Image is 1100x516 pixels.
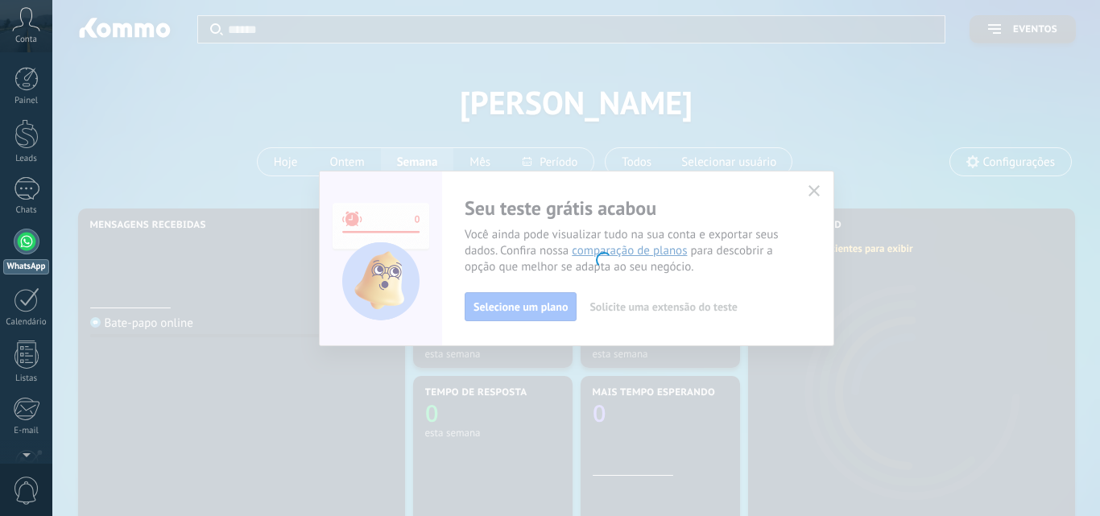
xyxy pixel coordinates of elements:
div: WhatsApp [3,259,49,275]
div: Painel [3,96,50,106]
div: Calendário [3,317,50,328]
span: Conta [15,35,37,45]
div: Listas [3,374,50,384]
div: E-mail [3,426,50,436]
div: Leads [3,154,50,164]
div: Chats [3,205,50,216]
